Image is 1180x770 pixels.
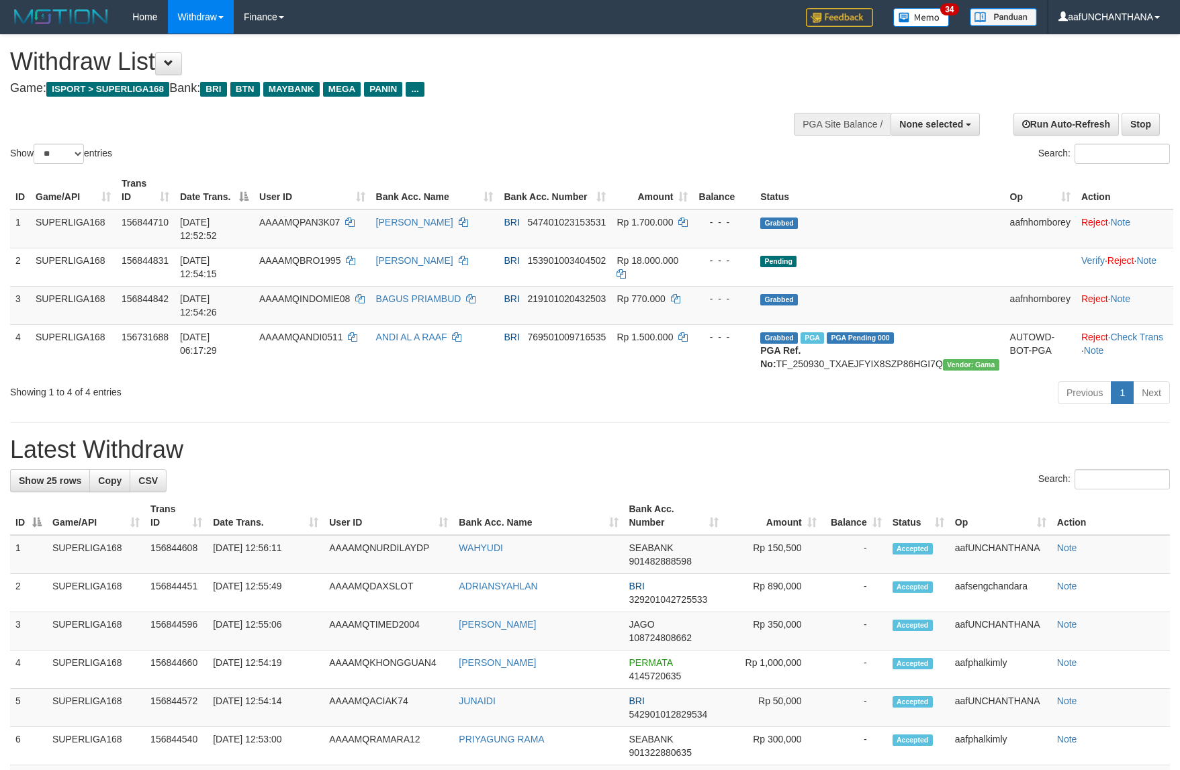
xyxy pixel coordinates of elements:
td: SUPERLIGA168 [30,324,116,376]
th: Op: activate to sort column ascending [1005,171,1076,209]
td: AAAAMQKHONGGUAN4 [324,651,453,689]
span: [DATE] 12:54:26 [180,293,217,318]
span: BRI [504,293,519,304]
td: aafphalkimly [950,727,1052,765]
a: Note [1057,581,1077,591]
a: 1 [1111,381,1134,404]
a: ADRIANSYAHLAN [459,581,537,591]
td: · · [1076,248,1173,286]
span: Rp 18.000.000 [617,255,678,266]
a: Reject [1107,255,1134,266]
a: Next [1133,381,1170,404]
th: Game/API: activate to sort column ascending [30,171,116,209]
th: Action [1076,171,1173,209]
th: Bank Acc. Name: activate to sort column ascending [453,497,623,535]
th: Amount: activate to sort column ascending [724,497,822,535]
td: · · [1076,324,1173,376]
span: Copy 329201042725533 to clipboard [629,594,708,605]
span: JAGO [629,619,655,630]
th: Date Trans.: activate to sort column ascending [208,497,324,535]
td: Rp 150,500 [724,535,822,574]
td: Rp 350,000 [724,612,822,651]
span: Accepted [893,581,933,593]
td: AAAAMQACIAK74 [324,689,453,727]
td: 4 [10,651,47,689]
a: Note [1057,734,1077,744]
a: ANDI AL A RAAF [376,332,447,342]
a: WAHYUDI [459,542,503,553]
span: Grabbed [760,218,798,229]
td: aafUNCHANTHANA [950,689,1052,727]
div: - - - [698,292,750,305]
span: Copy 108724808662 to clipboard [629,632,692,643]
span: AAAAMQBRO1995 [259,255,341,266]
td: - [822,612,887,651]
span: SEABANK [629,734,674,744]
span: AAAAMQANDI0511 [259,332,343,342]
span: ... [406,82,424,97]
a: Stop [1122,113,1160,136]
td: SUPERLIGA168 [30,248,116,286]
td: SUPERLIGA168 [47,612,145,651]
a: Copy [89,469,130,492]
img: Feedback.jpg [806,8,873,27]
a: Note [1110,217,1130,228]
td: 156844540 [145,727,208,765]
th: Op: activate to sort column ascending [950,497,1052,535]
a: JUNAIDI [459,695,495,706]
div: - - - [698,215,750,229]
td: 1 [10,209,30,248]
td: - [822,651,887,689]
td: 156844596 [145,612,208,651]
th: Bank Acc. Number: activate to sort column ascending [498,171,611,209]
span: Vendor URL: https://trx31.1velocity.biz [943,359,999,371]
td: 2 [10,248,30,286]
span: MAYBANK [263,82,320,97]
a: Check Trans [1110,332,1163,342]
span: 156731688 [122,332,169,342]
h4: Game: Bank: [10,82,773,95]
span: Copy 153901003404502 to clipboard [528,255,606,266]
a: Note [1057,657,1077,668]
span: Rp 1.700.000 [617,217,673,228]
td: AAAAMQDAXSLOT [324,574,453,612]
td: AUTOWD-BOT-PGA [1005,324,1076,376]
th: Status [755,171,1004,209]
td: 3 [10,612,47,651]
td: 1 [10,535,47,574]
label: Show entries [10,144,112,164]
th: Balance [693,171,755,209]
td: SUPERLIGA168 [30,209,116,248]
span: AAAAMQINDOMIE08 [259,293,350,304]
td: aafnhornborey [1005,209,1076,248]
span: Accepted [893,620,933,631]
select: Showentries [34,144,84,164]
a: Verify [1081,255,1105,266]
th: Bank Acc. Number: activate to sort column ascending [624,497,724,535]
span: [DATE] 06:17:29 [180,332,217,356]
th: Amount: activate to sort column ascending [611,171,693,209]
span: Accepted [893,543,933,555]
a: [PERSON_NAME] [459,619,536,630]
h1: Latest Withdraw [10,436,1170,463]
td: aafUNCHANTHANA [950,612,1052,651]
td: AAAAMQRAMARA12 [324,727,453,765]
span: MEGA [323,82,361,97]
td: 156844572 [145,689,208,727]
td: Rp 300,000 [724,727,822,765]
h1: Withdraw List [10,48,773,75]
span: AAAAMQPAN3K07 [259,217,340,228]
td: Rp 50,000 [724,689,822,727]
td: aafphalkimly [950,651,1052,689]
span: Pending [760,256,797,267]
span: BRI [629,581,645,591]
span: Show 25 rows [19,475,81,486]
span: Copy 769501009716535 to clipboard [528,332,606,342]
a: Note [1057,619,1077,630]
span: 156844842 [122,293,169,304]
span: Copy 901322880635 to clipboard [629,747,692,758]
span: Marked by aafromsomean [801,332,824,344]
span: 156844710 [122,217,169,228]
td: 6 [10,727,47,765]
td: SUPERLIGA168 [47,689,145,727]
